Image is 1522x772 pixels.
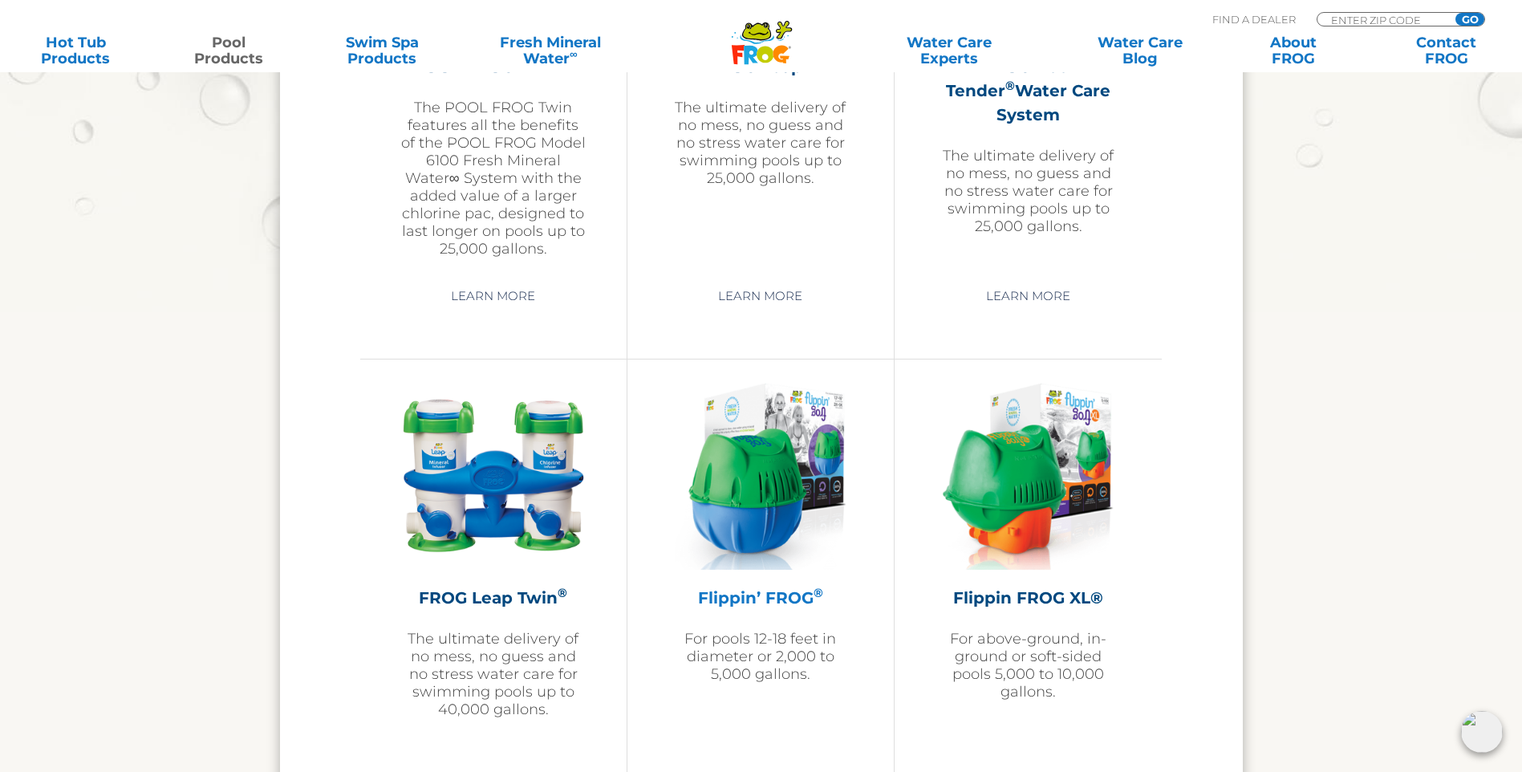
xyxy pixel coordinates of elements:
[935,55,1122,127] h2: FROG Pool Tender Water Care System
[400,99,586,258] p: The POOL FROG Twin features all the benefits of the POOL FROG Model 6100 Fresh Mineral Water∞ Sys...
[1461,711,1503,753] img: openIcon
[935,630,1122,701] p: For above-ground, in-ground or soft-sided pools 5,000 to 10,000 gallons.
[323,35,442,67] a: Swim SpaProducts
[1080,35,1199,67] a: Water CareBlog
[853,35,1046,67] a: Water CareExperts
[558,585,567,600] sup: ®
[1212,12,1296,26] p: Find A Dealer
[943,384,1114,570] img: flippin-frog-xl-featured-img-v2-275x300.png
[1455,13,1484,26] input: GO
[400,586,586,610] h2: FROG Leap Twin
[935,147,1122,235] p: The ultimate delivery of no mess, no guess and no stress water care for swimming pools up to 25,0...
[668,630,854,683] p: For pools 12-18 feet in diameter or 2,000 to 5,000 gallons.
[968,282,1089,311] a: Learn More
[400,384,586,570] img: InfuzerTwin-300x300.png
[675,384,846,570] img: flippin-frog-featured-img-277x300.png
[400,630,586,718] p: The ultimate delivery of no mess, no guess and no stress water care for swimming pools up to 40,0...
[432,282,554,311] a: Learn More
[1329,13,1438,26] input: Zip Code Form
[668,99,854,187] p: The ultimate delivery of no mess, no guess and no stress water care for swimming pools up to 25,0...
[814,585,823,600] sup: ®
[1005,78,1015,93] sup: ®
[476,35,625,67] a: Fresh MineralWater∞
[668,586,854,610] h2: Flippin’ FROG
[1233,35,1353,67] a: AboutFROG
[16,35,136,67] a: Hot TubProducts
[935,586,1122,610] h2: Flippin FROG XL®
[169,35,289,67] a: PoolProducts
[1386,35,1506,67] a: ContactFROG
[570,47,578,60] sup: ∞
[700,282,821,311] a: Learn More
